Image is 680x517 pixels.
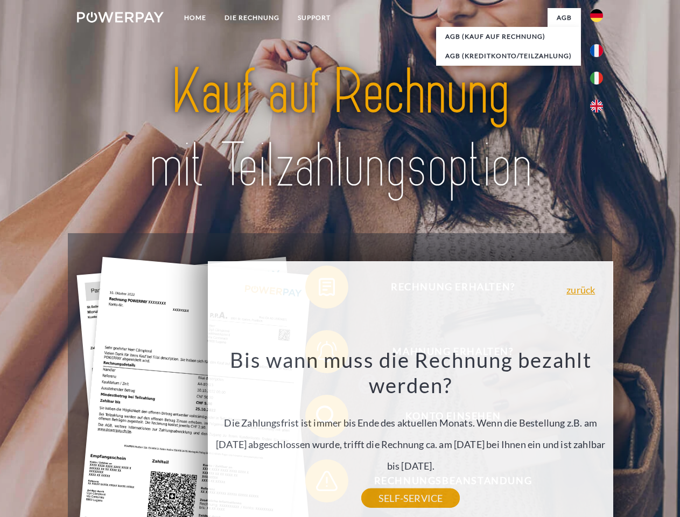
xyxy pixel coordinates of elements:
[590,72,603,85] img: it
[590,44,603,57] img: fr
[590,100,603,113] img: en
[361,488,460,508] a: SELF-SERVICE
[436,27,581,46] a: AGB (Kauf auf Rechnung)
[175,8,215,27] a: Home
[214,347,607,498] div: Die Zahlungsfrist ist immer bis Ende des aktuellen Monats. Wenn die Bestellung z.B. am [DATE] abg...
[77,12,164,23] img: logo-powerpay-white.svg
[566,285,595,295] a: zurück
[103,52,577,206] img: title-powerpay_de.svg
[214,347,607,399] h3: Bis wann muss die Rechnung bezahlt werden?
[590,9,603,22] img: de
[436,46,581,66] a: AGB (Kreditkonto/Teilzahlung)
[289,8,340,27] a: SUPPORT
[548,8,581,27] a: agb
[215,8,289,27] a: DIE RECHNUNG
